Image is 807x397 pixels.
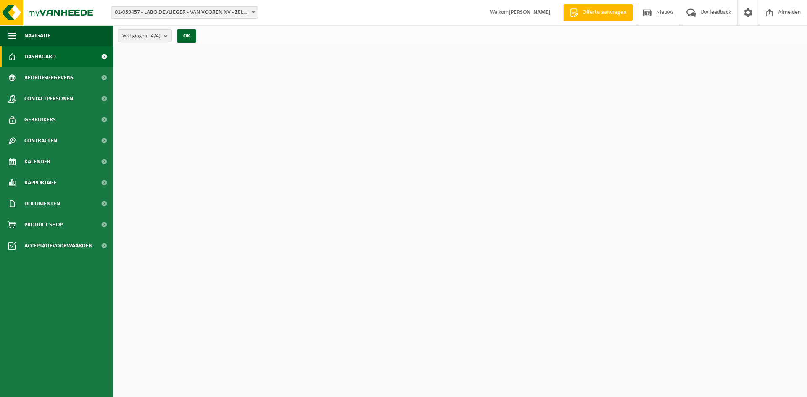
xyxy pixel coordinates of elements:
span: Navigatie [24,25,50,46]
a: Offerte aanvragen [563,4,633,21]
span: Acceptatievoorwaarden [24,235,92,256]
span: Contracten [24,130,57,151]
span: Dashboard [24,46,56,67]
span: Vestigingen [122,30,161,42]
span: Offerte aanvragen [580,8,628,17]
button: OK [177,29,196,43]
span: Rapportage [24,172,57,193]
button: Vestigingen(4/4) [118,29,172,42]
span: 01-059457 - LABO DEVLIEGER - VAN VOOREN NV - ZELZATE [111,6,258,19]
span: Contactpersonen [24,88,73,109]
span: 01-059457 - LABO DEVLIEGER - VAN VOOREN NV - ZELZATE [111,7,258,18]
span: Kalender [24,151,50,172]
span: Bedrijfsgegevens [24,67,74,88]
span: Product Shop [24,214,63,235]
span: Documenten [24,193,60,214]
span: Gebruikers [24,109,56,130]
strong: [PERSON_NAME] [509,9,551,16]
count: (4/4) [149,33,161,39]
